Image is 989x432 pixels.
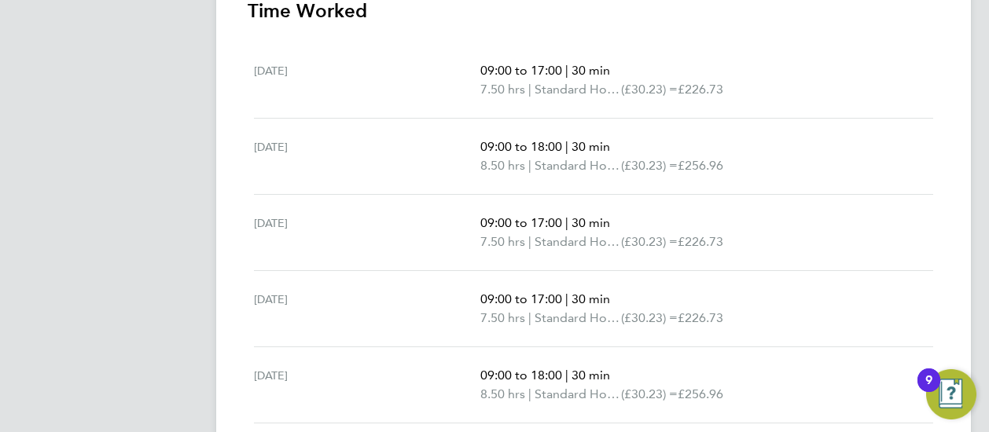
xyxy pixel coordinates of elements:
[528,158,531,173] span: |
[572,63,610,78] span: 30 min
[480,139,562,154] span: 09:00 to 18:00
[572,139,610,154] span: 30 min
[535,309,621,328] span: Standard Hourly
[565,215,568,230] span: |
[535,80,621,99] span: Standard Hourly
[572,215,610,230] span: 30 min
[621,310,678,325] span: (£30.23) =
[528,310,531,325] span: |
[565,63,568,78] span: |
[572,291,610,306] span: 30 min
[621,234,678,249] span: (£30.23) =
[678,310,723,325] span: £226.73
[678,234,723,249] span: £226.73
[480,158,525,173] span: 8.50 hrs
[254,290,480,328] div: [DATE]
[535,156,621,175] span: Standard Hourly
[528,234,531,249] span: |
[925,380,932,401] div: 9
[254,214,480,251] div: [DATE]
[621,82,678,97] span: (£30.23) =
[480,215,562,230] span: 09:00 to 17:00
[480,386,525,401] span: 8.50 hrs
[528,386,531,401] span: |
[480,310,525,325] span: 7.50 hrs
[535,232,621,251] span: Standard Hourly
[678,82,723,97] span: £226.73
[621,158,678,173] span: (£30.23) =
[480,291,562,306] span: 09:00 to 17:00
[480,368,562,383] span: 09:00 to 18:00
[565,291,568,306] span: |
[621,386,678,401] span: (£30.23) =
[926,369,976,419] button: Open Resource Center, 9 new notifications
[254,366,480,404] div: [DATE]
[480,63,562,78] span: 09:00 to 17:00
[678,158,723,173] span: £256.96
[565,139,568,154] span: |
[254,61,480,99] div: [DATE]
[572,368,610,383] span: 30 min
[678,386,723,401] span: £256.96
[254,137,480,175] div: [DATE]
[480,82,525,97] span: 7.50 hrs
[528,82,531,97] span: |
[535,385,621,404] span: Standard Hourly
[480,234,525,249] span: 7.50 hrs
[565,368,568,383] span: |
